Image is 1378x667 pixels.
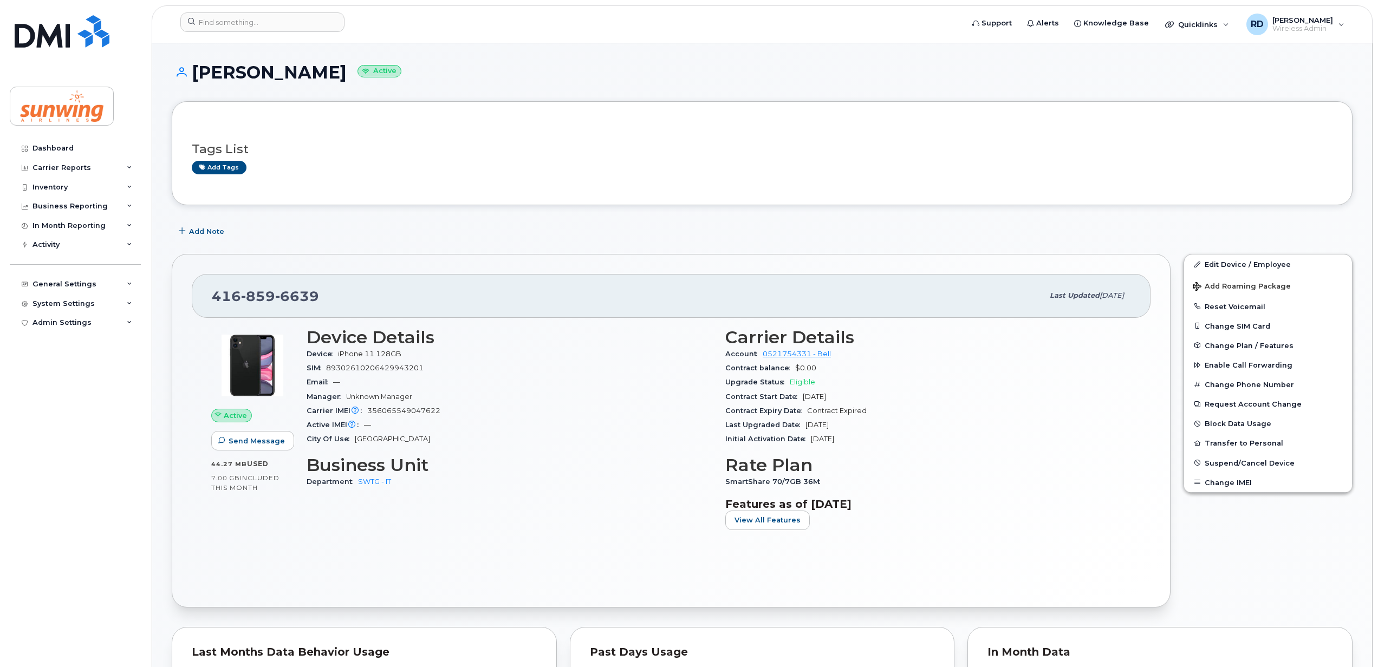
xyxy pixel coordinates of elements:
button: Add Note [172,221,233,241]
button: Change SIM Card [1184,316,1352,336]
button: Change Plan / Features [1184,336,1352,355]
small: Active [357,65,401,77]
span: [DATE] [803,393,826,401]
a: 0521754331 - Bell [763,350,831,358]
span: 859 [241,288,275,304]
span: Suspend/Cancel Device [1205,459,1295,467]
a: SWTG - IT [358,478,391,486]
span: — [364,421,371,429]
span: Add Note [189,226,224,237]
span: Eligible [790,378,815,386]
span: [DATE] [811,435,834,443]
span: Unknown Manager [346,393,412,401]
span: Send Message [229,436,285,446]
button: Change IMEI [1184,473,1352,492]
button: Suspend/Cancel Device [1184,453,1352,473]
button: View All Features [725,511,810,530]
span: Active IMEI [307,421,364,429]
h3: Carrier Details [725,328,1131,347]
span: 7.00 GB [211,474,240,482]
button: Block Data Usage [1184,414,1352,433]
a: Edit Device / Employee [1184,254,1352,274]
span: — [333,378,340,386]
h3: Device Details [307,328,712,347]
button: Reset Voicemail [1184,297,1352,316]
a: Add tags [192,161,246,174]
span: Change Plan / Features [1205,341,1293,349]
span: Department [307,478,358,486]
span: Last Upgraded Date [725,421,805,429]
span: $0.00 [795,364,816,372]
span: [DATE] [1100,291,1124,299]
h3: Business Unit [307,455,712,475]
h3: Features as of [DATE] [725,498,1131,511]
span: Manager [307,393,346,401]
span: Enable Call Forwarding [1205,361,1292,369]
h1: [PERSON_NAME] [172,63,1353,82]
span: 356065549047622 [367,407,440,415]
button: Send Message [211,431,294,450]
span: City Of Use [307,435,355,443]
span: used [247,460,269,468]
span: Carrier IMEI [307,407,367,415]
span: Contract balance [725,364,795,372]
h3: Tags List [192,142,1332,156]
span: iPhone 11 128GB [338,350,401,358]
span: [GEOGRAPHIC_DATA] [355,435,430,443]
span: 416 [212,288,319,304]
span: [DATE] [805,421,829,429]
button: Enable Call Forwarding [1184,355,1352,375]
span: Initial Activation Date [725,435,811,443]
button: Add Roaming Package [1184,274,1352,297]
div: In Month Data [987,647,1332,658]
span: Upgrade Status [725,378,790,386]
span: Active [224,410,247,421]
span: Contract Expiry Date [725,407,807,415]
span: Last updated [1050,291,1100,299]
span: View All Features [734,515,801,525]
span: Contract Start Date [725,393,803,401]
span: Email [307,378,333,386]
div: Past Days Usage [590,647,935,658]
span: 6639 [275,288,319,304]
div: Last Months Data Behavior Usage [192,647,537,658]
button: Change Phone Number [1184,375,1352,394]
span: included this month [211,474,279,492]
span: Device [307,350,338,358]
button: Transfer to Personal [1184,433,1352,453]
span: 44.27 MB [211,460,247,468]
span: SIM [307,364,326,372]
h3: Rate Plan [725,455,1131,475]
span: Account [725,350,763,358]
span: Contract Expired [807,407,867,415]
img: iPhone_11.jpg [220,333,285,398]
span: SmartShare 70/7GB 36M [725,478,825,486]
span: 89302610206429943201 [326,364,424,372]
button: Request Account Change [1184,394,1352,414]
span: Add Roaming Package [1193,282,1291,292]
